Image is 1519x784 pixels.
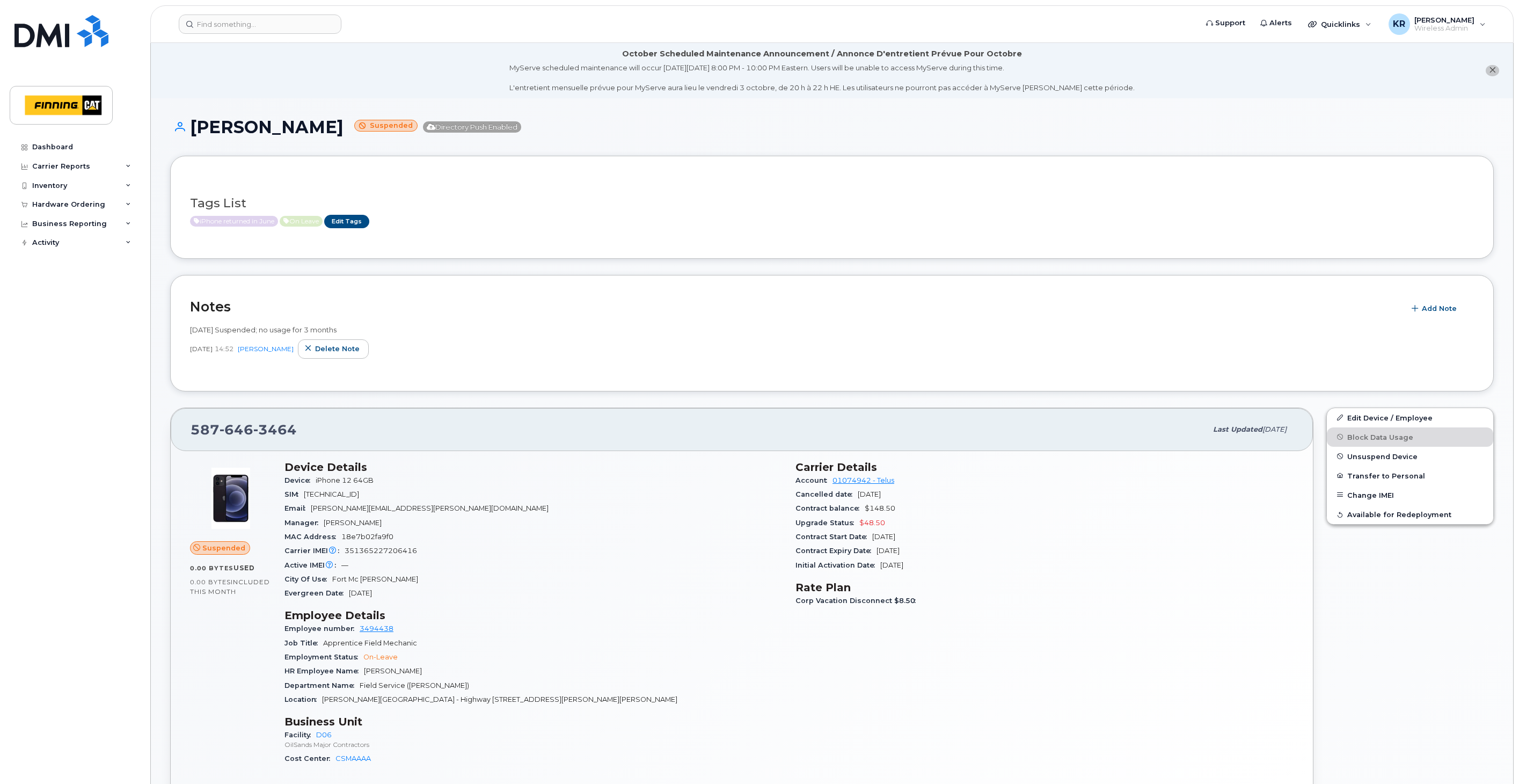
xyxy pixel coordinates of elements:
[1213,425,1262,433] span: Last updated
[795,504,865,512] span: Contract balance
[1486,65,1499,76] button: close notification
[190,344,213,353] span: [DATE]
[284,476,316,484] span: Device
[423,121,521,133] span: Directory Push Enabled
[622,48,1022,60] div: October Scheduled Maintenance Announcement / Annonce D'entretient Prévue Pour Octobre
[238,345,294,353] a: [PERSON_NAME]
[316,731,332,739] a: D06
[859,519,885,527] span: $48.50
[795,519,859,527] span: Upgrade Status
[364,667,422,675] span: [PERSON_NAME]
[335,754,371,763] a: CSMAAAA
[795,490,858,498] span: Cancelled date
[341,533,393,541] span: 18e7b02fa9f0
[1422,303,1457,314] span: Add Note
[872,533,895,541] span: [DATE]
[284,625,360,633] span: Employee number
[322,695,677,703] span: [PERSON_NAME][GEOGRAPHIC_DATA] - Highway [STREET_ADDRESS][PERSON_NAME][PERSON_NAME]
[509,63,1135,93] div: MyServe scheduled maintenance will occur [DATE][DATE] 8:00 PM - 10:00 PM Eastern. Users will be u...
[170,118,1494,136] h1: [PERSON_NAME]
[795,597,921,605] span: Corp Vacation Disconnect $8.50
[1327,466,1493,485] button: Transfer to Personal
[284,533,341,541] span: MAC Address
[220,422,253,438] span: 646
[858,490,881,498] span: [DATE]
[795,476,832,484] span: Account
[332,575,418,583] span: Fort Mc [PERSON_NAME]
[877,547,900,555] span: [DATE]
[795,581,1294,594] h3: Rate Plan
[284,695,322,703] span: Location
[363,653,398,661] span: On-Leave
[284,609,783,622] h3: Employee Details
[354,120,418,132] small: Suspended
[253,422,297,438] span: 3464
[1327,427,1493,447] button: Block Data Usage
[284,461,783,474] h3: Device Details
[311,504,549,512] span: [PERSON_NAME][EMAIL_ADDRESS][PERSON_NAME][DOMAIN_NAME]
[298,339,369,359] button: Delete note
[1327,485,1493,505] button: Change IMEI
[1472,737,1511,776] iframe: Messenger Launcher
[1327,408,1493,427] a: Edit Device / Employee
[284,715,783,728] h3: Business Unit
[795,547,877,555] span: Contract Expiry Date
[191,422,297,438] span: 587
[280,216,323,227] span: Active
[190,325,337,334] span: [DATE] Suspended; no usage for 3 months
[284,575,332,583] span: City Of Use
[360,681,469,689] span: Field Service ([PERSON_NAME])
[360,625,393,633] a: 3494438
[1347,452,1418,460] span: Unsuspend Device
[190,578,270,596] span: included this month
[199,466,263,531] img: image20231002-4137094-4ke690.jpeg
[284,639,323,647] span: Job Title
[215,344,233,353] span: 14:52
[284,490,304,498] span: SIM
[316,476,374,484] span: iPhone 12 64GB
[284,547,345,555] span: Carrier IMEI
[880,561,903,569] span: [DATE]
[284,681,360,689] span: Department Name
[323,639,417,647] span: Apprentice Field Mechanic
[190,299,1399,315] h2: Notes
[1262,425,1287,433] span: [DATE]
[832,476,894,484] a: 01074942 - Telus
[284,731,316,739] span: Facility
[284,504,311,512] span: Email
[349,589,372,597] span: [DATE]
[284,754,335,763] span: Cost Center
[304,490,359,498] span: [TECHNICAL_ID]
[324,215,369,228] a: Edit Tags
[315,344,360,354] span: Delete note
[345,547,417,555] span: 351365227206416
[190,197,1474,210] h3: Tags List
[284,653,363,661] span: Employment Status
[190,564,233,572] span: 0.00 Bytes
[1327,505,1493,524] button: Available for Redeployment
[1347,511,1451,519] span: Available for Redeployment
[190,578,231,586] span: 0.00 Bytes
[795,461,1294,474] h3: Carrier Details
[190,216,278,227] span: Active
[795,561,880,569] span: Initial Activation Date
[284,519,324,527] span: Manager
[324,519,382,527] span: [PERSON_NAME]
[1405,299,1466,318] button: Add Note
[284,589,349,597] span: Evergreen Date
[233,564,255,572] span: used
[1327,447,1493,466] button: Unsuspend Device
[284,740,783,749] p: OilSands Major Contractors
[202,543,245,553] span: Suspended
[865,504,895,512] span: $148.50
[284,667,364,675] span: HR Employee Name
[284,561,341,569] span: Active IMEI
[795,533,872,541] span: Contract Start Date
[341,561,348,569] span: —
